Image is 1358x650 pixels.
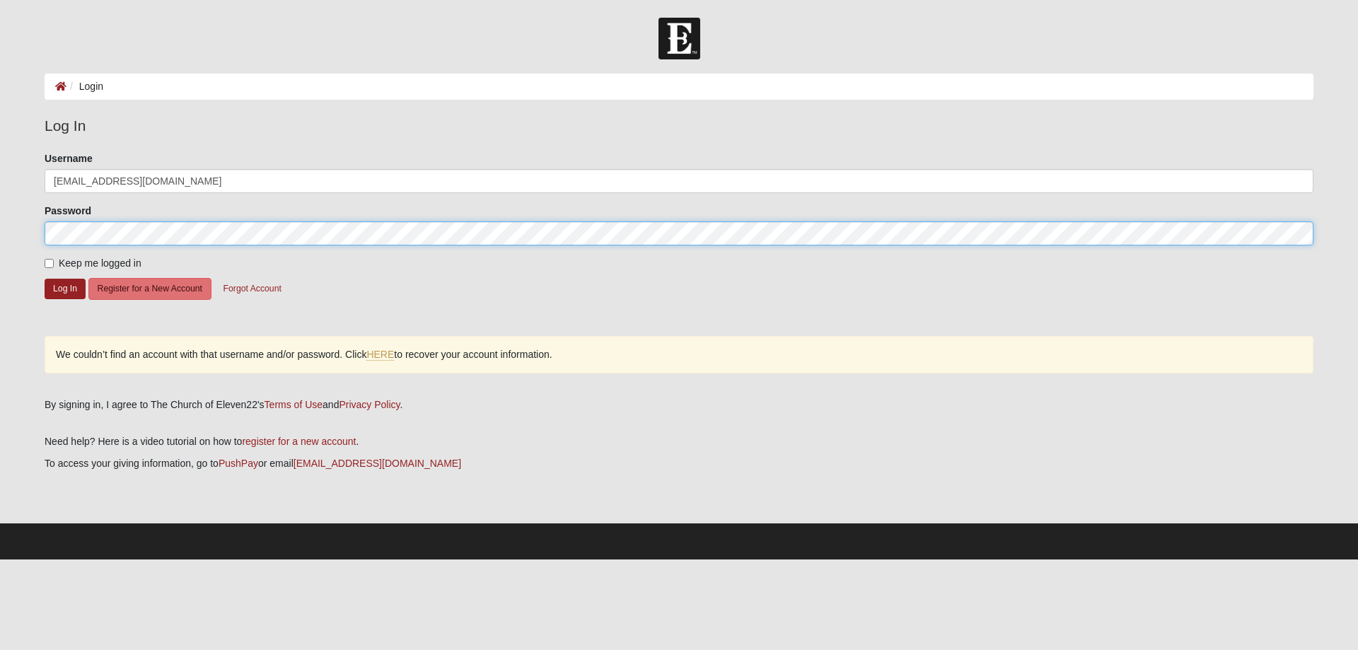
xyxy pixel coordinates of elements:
[45,397,1313,412] div: By signing in, I agree to The Church of Eleven22's and .
[66,79,103,94] li: Login
[45,151,93,166] label: Username
[242,436,356,447] a: register for a new account
[45,279,86,299] button: Log In
[45,434,1313,449] p: Need help? Here is a video tutorial on how to .
[45,336,1313,373] div: We couldn’t find an account with that username and/or password. Click to recover your account inf...
[45,204,91,218] label: Password
[59,257,141,269] span: Keep me logged in
[45,456,1313,471] p: To access your giving information, go to or email
[294,458,461,469] a: [EMAIL_ADDRESS][DOMAIN_NAME]
[45,259,54,268] input: Keep me logged in
[658,18,700,59] img: Church of Eleven22 Logo
[366,349,394,361] a: HERE
[88,278,211,300] button: Register for a New Account
[339,399,400,410] a: Privacy Policy
[45,115,1313,137] legend: Log In
[219,458,258,469] a: PushPay
[265,399,323,410] a: Terms of Use
[214,278,291,300] button: Forgot Account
